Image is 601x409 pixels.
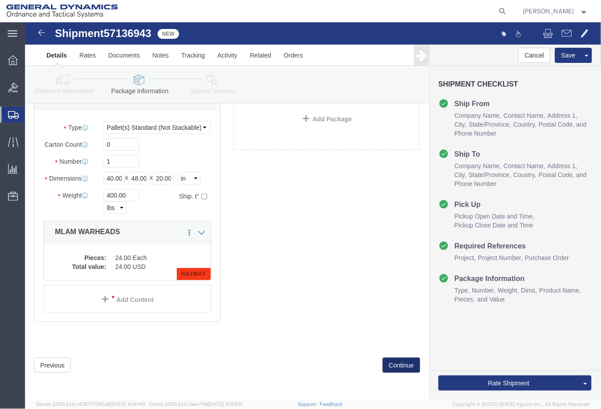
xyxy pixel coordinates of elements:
[523,6,574,16] span: Karen Monarch
[320,401,343,407] a: Feedback
[523,6,589,17] button: [PERSON_NAME]
[36,401,145,407] span: Server: 2025.21.0-c63077040a8
[25,22,601,400] iframe: FS Legacy Container
[6,4,118,18] img: logo
[149,401,243,407] span: Client: 2025.21.0-faee749
[453,401,590,408] span: Copyright © [DATE]-[DATE] Agistix Inc., All Rights Reserved
[208,401,243,407] span: [DATE] 10:25:10
[298,401,320,407] a: Support
[110,401,145,407] span: [DATE] 10:41:40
